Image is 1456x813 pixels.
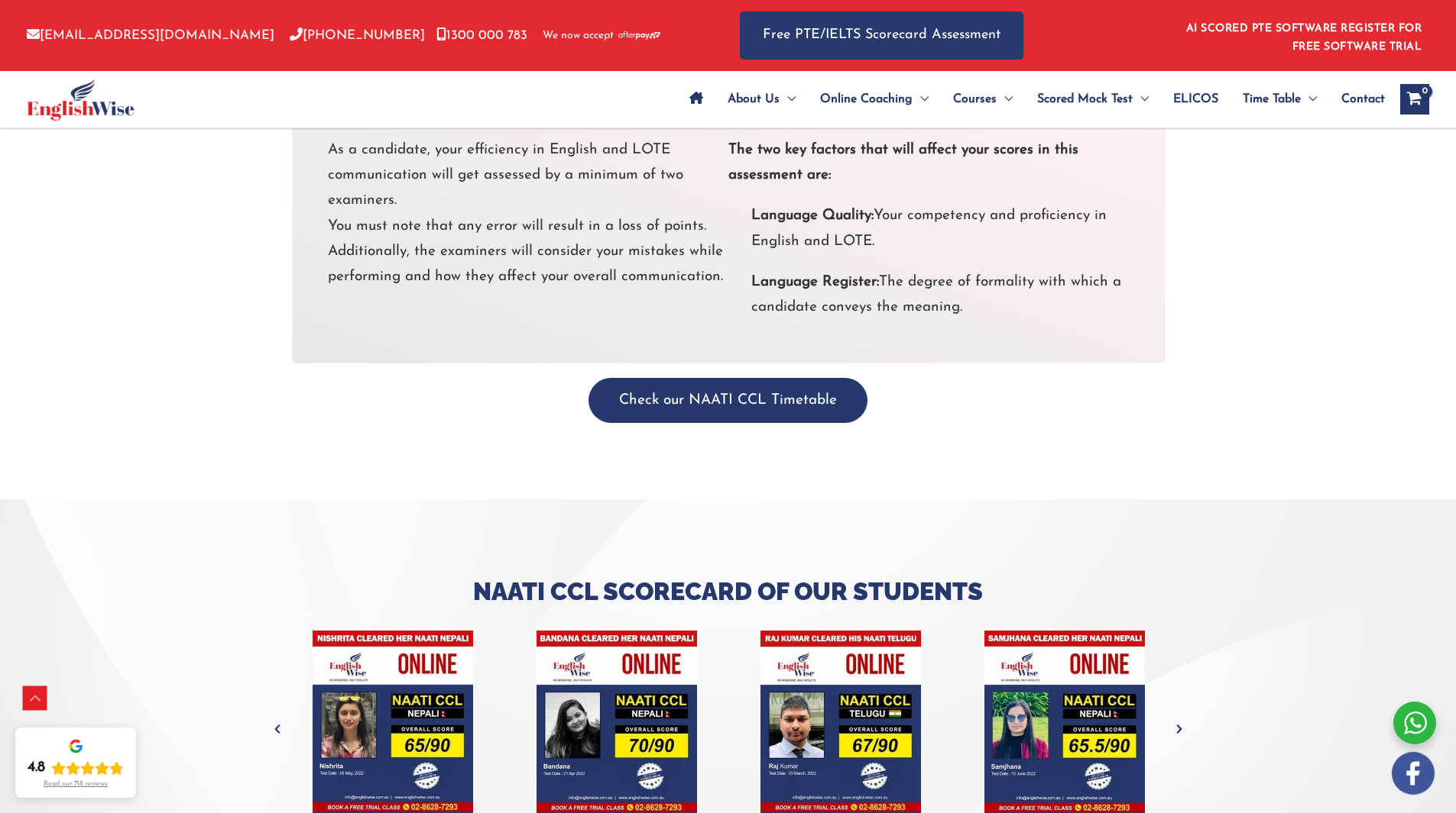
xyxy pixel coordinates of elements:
div: Read our 718 reviews [44,780,108,789]
strong: Language Register: [751,275,879,289]
button: Check our NAATI CCL Timetable [589,378,867,423]
a: Check our NAATI CCL Timetable [589,393,867,408]
span: Menu Toggle [1301,73,1317,126]
a: Scored Mock TestMenu Toggle [1025,73,1161,126]
span: Menu Toggle [913,73,929,126]
aside: Header Widget 1 [1177,11,1429,60]
a: 1300 000 783 [436,29,527,42]
p: You must note that any error will result in a loss of points. Additionally, the examiners will co... [328,214,728,290]
img: cropped-ew-logo [27,79,135,121]
li: The degree of formality with which a candidate conveys the meaning. [728,269,1129,321]
a: AI SCORED PTE SOFTWARE REGISTER FOR FREE SOFTWARE TRIAL [1186,23,1422,53]
a: [PHONE_NUMBER] [290,29,425,42]
span: Courses [953,73,997,126]
span: Menu Toggle [1133,73,1149,126]
span: About Us [728,73,780,126]
a: About UsMenu Toggle [715,73,808,126]
a: ELICOS [1161,73,1231,126]
a: Time TableMenu Toggle [1231,73,1329,126]
a: View Shopping Cart, empty [1400,84,1429,115]
span: Contact [1341,73,1385,126]
a: Contact [1329,73,1385,126]
span: Time Table [1243,73,1301,126]
span: Menu Toggle [997,73,1013,126]
a: CoursesMenu Toggle [941,73,1025,126]
span: Online Coaching [820,73,913,126]
img: white-facebook.png [1392,752,1435,795]
div: Rating: 4.8 out of 5 [28,759,124,777]
a: [EMAIL_ADDRESS][DOMAIN_NAME] [27,29,274,42]
span: ELICOS [1173,73,1218,126]
li: Your competency and proficiency in English and LOTE. [728,203,1129,254]
img: Afterpay-Logo [618,31,660,40]
h3: Naati CCL Scorecard of Our Students [281,576,1176,608]
span: We now accept [543,28,614,44]
span: Menu Toggle [780,73,796,126]
span: Scored Mock Test [1037,73,1133,126]
strong: Language Quality: [751,208,874,223]
button: Next [1172,721,1187,737]
strong: The two key factors that will affect your scores in this assessment are: [728,143,1078,182]
a: Online CoachingMenu Toggle [808,73,941,126]
p: As a candidate, your efficiency in English and LOTE communication will get assessed by a minimum ... [328,137,728,214]
button: Previous [270,721,285,737]
div: 4.8 [28,759,45,777]
a: Free PTE/IELTS Scorecard Assessment [740,11,1023,60]
nav: Site Navigation: Main Menu [677,73,1385,126]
